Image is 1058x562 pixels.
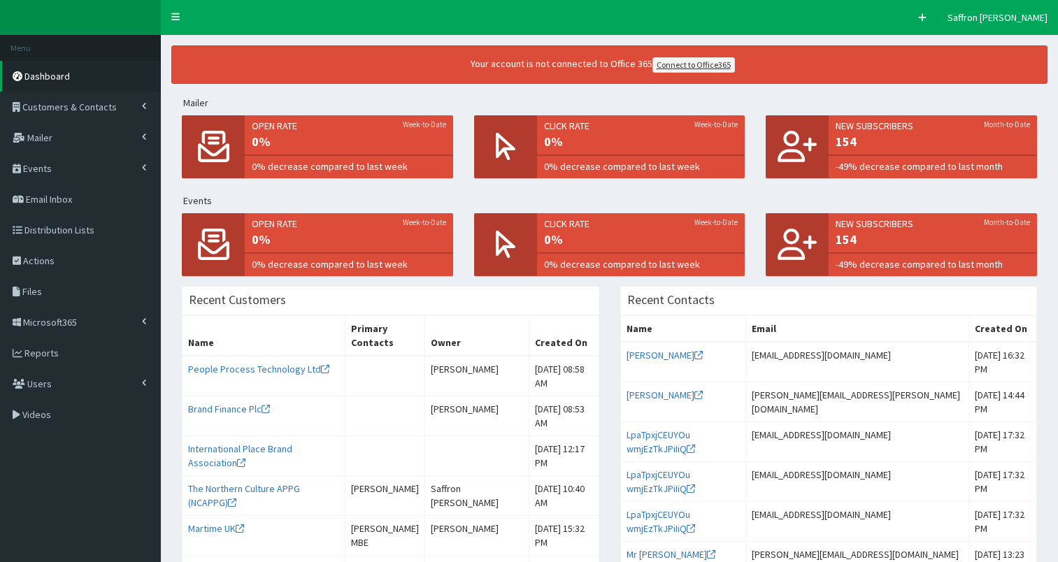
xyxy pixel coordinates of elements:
span: Mailer [27,131,52,144]
th: Name [183,316,345,356]
span: Events [23,162,52,175]
span: Email Inbox [26,193,72,206]
a: International Place Brand Association [188,442,292,469]
small: Week-to-Date [694,217,738,228]
a: People Process Technology Ltd [188,363,329,375]
td: [PERSON_NAME] [425,396,529,436]
span: 0% [252,133,446,151]
span: Click rate [544,217,738,231]
span: 0% decrease compared to last week [544,257,738,271]
a: LpaTpxjCEUYOu wmjEzTkJPiIiQ [627,508,695,535]
span: Distribution Lists [24,224,94,236]
th: Primary Contacts [345,316,425,356]
th: Name [620,316,745,343]
span: Reports [24,347,59,359]
span: Customers & Contacts [22,101,117,113]
span: Saffron [PERSON_NAME] [948,11,1048,24]
td: [PERSON_NAME] [425,516,529,556]
span: Videos [22,408,51,421]
td: [DATE] 15:32 PM [529,516,599,556]
td: [DATE] 08:58 AM [529,356,599,396]
a: LpaTpxjCEUYOu wmjEzTkJPiIiQ [627,468,695,495]
small: Month-to-Date [984,119,1030,130]
td: [DATE] 17:32 PM [968,462,1036,502]
h3: Recent Contacts [627,294,715,306]
td: Saffron [PERSON_NAME] [425,476,529,516]
small: Week-to-Date [403,119,446,130]
th: Created On [968,316,1036,343]
span: Users [27,377,52,390]
a: Brand Finance Plc [188,403,270,415]
span: Open rate [252,217,446,231]
td: [EMAIL_ADDRESS][DOMAIN_NAME] [745,502,968,542]
td: [EMAIL_ADDRESS][DOMAIN_NAME] [745,462,968,502]
small: Week-to-Date [694,119,738,130]
a: [PERSON_NAME] [627,389,703,401]
th: Owner [425,316,529,356]
td: [DATE] 16:32 PM [968,342,1036,382]
a: LpaTpxjCEUYOu wmjEzTkJPiIiQ [627,428,695,455]
td: [PERSON_NAME][EMAIL_ADDRESS][PERSON_NAME][DOMAIN_NAME] [745,382,968,422]
td: [PERSON_NAME] [425,356,529,396]
span: 0% [544,133,738,151]
span: Click rate [544,119,738,133]
th: Created On [529,316,599,356]
span: Dashboard [24,70,70,82]
span: Files [22,285,42,298]
td: [DATE] 12:17 PM [529,436,599,476]
td: [PERSON_NAME] [345,476,425,516]
a: The Northern Culture APPG (NCAPPG) [188,482,300,509]
h5: Events [183,196,1048,206]
h5: Mailer [183,98,1048,108]
span: -49% decrease compared to last month [836,159,1030,173]
span: 154 [836,231,1030,249]
a: [PERSON_NAME] [627,349,703,361]
span: 0% decrease compared to last week [252,159,446,173]
a: Connect to Office365 [652,57,735,73]
span: -49% decrease compared to last month [836,257,1030,271]
td: [DATE] 17:32 PM [968,502,1036,542]
td: [DATE] 10:40 AM [529,476,599,516]
small: Week-to-Date [403,217,446,228]
a: Mr [PERSON_NAME] [627,548,715,561]
td: [EMAIL_ADDRESS][DOMAIN_NAME] [745,422,968,462]
span: Actions [23,254,55,267]
h3: Recent Customers [189,294,286,306]
span: 0% decrease compared to last week [252,257,446,271]
span: New Subscribers [836,217,1030,231]
span: 0% decrease compared to last week [544,159,738,173]
div: Your account is not connected to Office 365 [204,57,1001,73]
a: Martime UK [188,522,244,535]
span: Microsoft365 [23,316,77,329]
span: New Subscribers [836,119,1030,133]
small: Month-to-Date [984,217,1030,228]
span: 0% [252,231,446,249]
span: Open rate [252,119,446,133]
td: [DATE] 14:44 PM [968,382,1036,422]
th: Email [745,316,968,343]
span: 154 [836,133,1030,151]
td: [PERSON_NAME] MBE [345,516,425,556]
td: [DATE] 08:53 AM [529,396,599,436]
td: [DATE] 17:32 PM [968,422,1036,462]
td: [EMAIL_ADDRESS][DOMAIN_NAME] [745,342,968,382]
span: 0% [544,231,738,249]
